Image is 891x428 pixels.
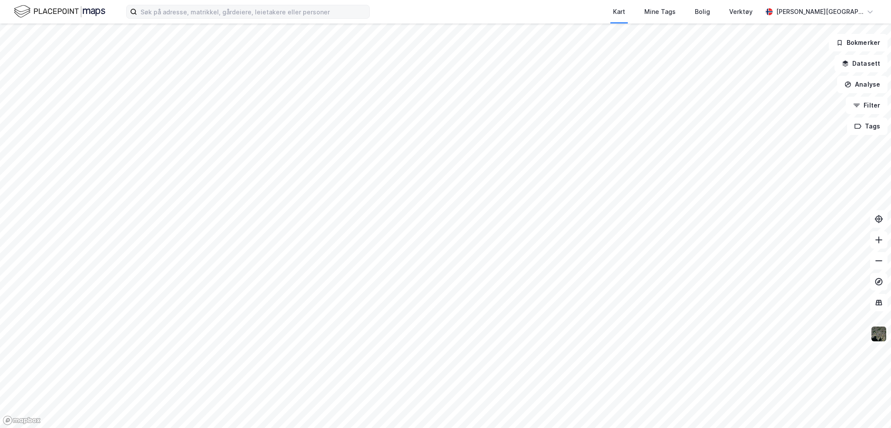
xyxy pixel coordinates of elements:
div: Bolig [695,7,710,17]
div: Mine Tags [644,7,676,17]
img: logo.f888ab2527a4732fd821a326f86c7f29.svg [14,4,105,19]
input: Søk på adresse, matrikkel, gårdeiere, leietakere eller personer [137,5,369,18]
div: Verktøy [729,7,753,17]
iframe: Chat Widget [847,386,891,428]
div: Kart [613,7,625,17]
div: Kontrollprogram for chat [847,386,891,428]
div: [PERSON_NAME][GEOGRAPHIC_DATA] [776,7,863,17]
